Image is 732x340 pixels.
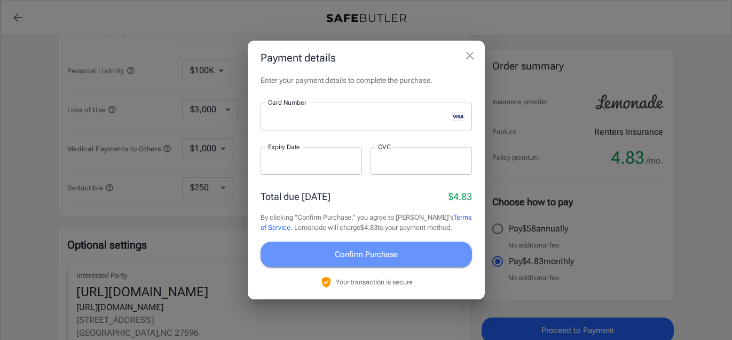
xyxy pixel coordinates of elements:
p: Enter your payment details to complete the purchase. [261,75,472,86]
h2: Payment details [248,41,485,75]
iframe: Secure expiration date input frame [268,156,355,166]
span: Confirm Purchase [335,248,398,261]
button: close [459,45,481,66]
p: Total due [DATE] [261,189,330,204]
label: CVC [378,142,391,151]
label: Expiry Date [268,142,300,151]
iframe: Secure card number input frame [268,111,447,121]
label: Card Number [268,98,306,107]
iframe: Secure CVC input frame [378,156,465,166]
svg: visa [452,112,465,121]
p: By clicking "Confirm Purchase," you agree to [PERSON_NAME]'s . Lemonade will charge $4.83 to your... [261,212,472,233]
p: $4.83 [448,189,472,204]
p: Your transaction is secure [336,277,413,287]
button: Confirm Purchase [261,242,472,267]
